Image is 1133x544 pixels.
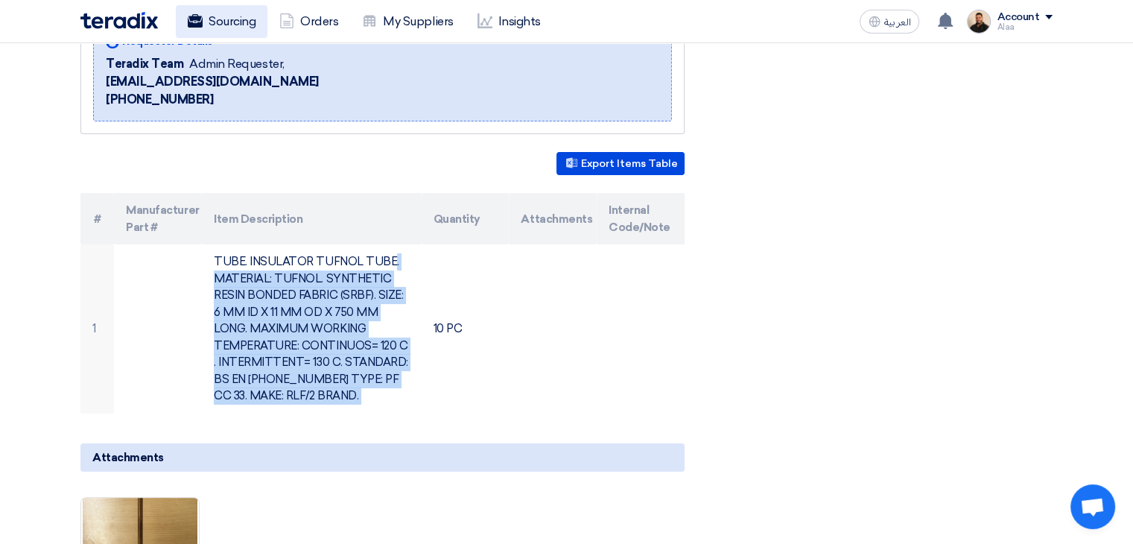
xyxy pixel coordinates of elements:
button: العربية [860,10,919,34]
th: Attachments [509,193,597,244]
span: [PHONE_NUMBER] [106,91,213,109]
span: العربية [883,17,910,28]
td: TUBE. INSULATOR TUFNOL TUBE. MATERIAL: TUFNOL. SYNTHETIC RESIN BONDED FABRIC (SRBF). SIZE: 6 MM I... [202,244,421,414]
span: [EMAIL_ADDRESS][DOMAIN_NAME] [106,73,319,91]
a: Orders [267,5,350,38]
th: Internal Code/Note [597,193,685,244]
td: 10 PC [422,244,510,414]
th: Item Description [202,193,421,244]
button: Export Items Table [556,152,685,175]
a: My Suppliers [350,5,465,38]
div: Open chat [1070,484,1115,529]
a: Sourcing [176,5,267,38]
img: Teradix logo [80,12,158,29]
a: Insights [466,5,553,38]
th: Manufacturer Part # [114,193,202,244]
span: Admin Requester, [189,55,284,73]
span: Teradix Team [106,55,183,73]
span: Attachments [92,449,164,466]
th: Quantity [422,193,510,244]
img: MAA_1717931611039.JPG [967,10,991,34]
th: # [80,193,114,244]
div: Alaa [997,23,1053,31]
td: 1 [80,244,114,414]
div: Account [997,11,1039,24]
